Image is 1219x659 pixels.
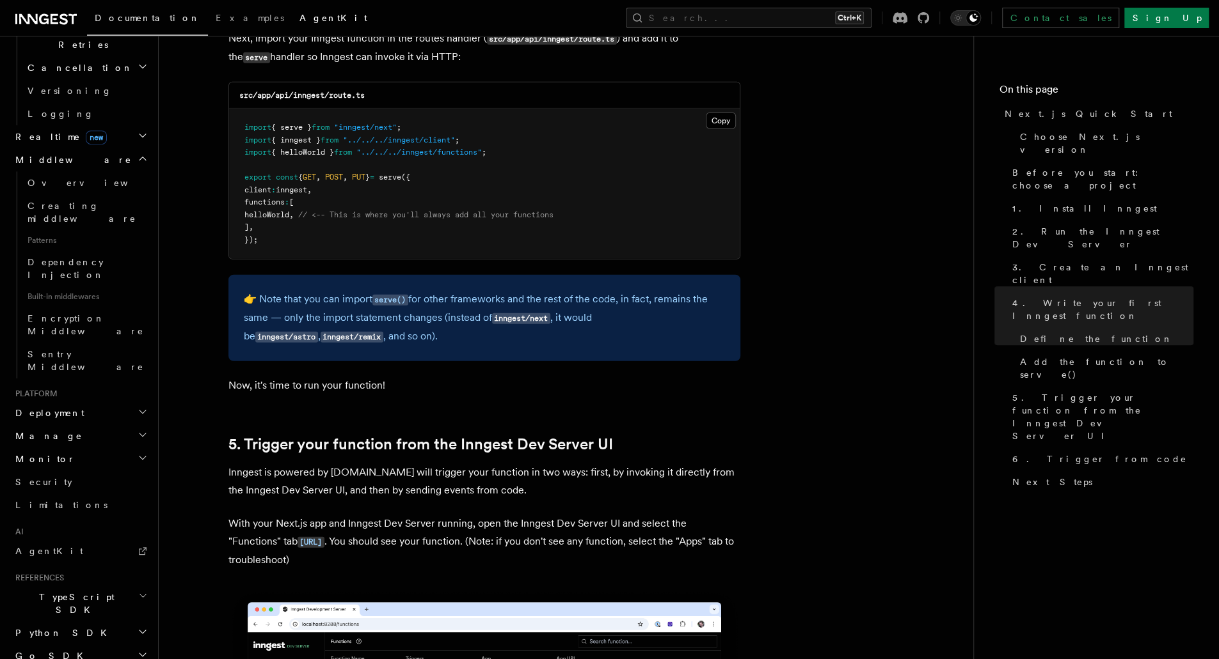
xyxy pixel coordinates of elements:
[15,500,108,510] span: Limitations
[1007,447,1193,470] a: 6. Trigger from code
[22,20,150,56] button: Errors & Retries
[244,198,285,206] span: functions
[22,61,133,74] span: Cancellation
[1012,453,1187,465] span: 6. Trigger from code
[10,125,150,148] button: Realtimenew
[228,435,613,453] a: 5. Trigger your function from the Inngest Dev Server UI
[298,210,554,219] span: // <-- This is where you'll always add all your functions
[22,343,150,378] a: Sentry Middleware
[626,8,872,28] button: Search...Ctrl+K
[285,198,289,206] span: :
[492,313,550,324] code: inngest/next
[334,148,352,157] span: from
[706,112,736,129] button: Copy
[1015,350,1193,386] a: Add the function to serve()
[10,130,107,143] span: Realtime
[228,515,740,569] p: With your Next.js app and Inngest Dev Server running, open the Inngest Dev Server UI and select t...
[28,86,112,96] span: Versioning
[10,171,150,378] div: Middleware
[482,148,486,157] span: ;
[950,10,981,26] button: Toggle dark mode
[10,453,76,465] span: Monitor
[1020,332,1173,345] span: Define the function
[356,148,482,157] span: "../../../inngest/functions"
[15,477,72,487] span: Security
[244,210,289,219] span: helloWorld
[87,4,208,36] a: Documentation
[1012,391,1193,442] span: 5. Trigger your function from the Inngest Dev Server UI
[455,136,459,144] span: ;
[379,173,401,182] span: serve
[1007,161,1193,197] a: Before you start: choose a project
[244,148,271,157] span: import
[22,251,150,286] a: Dependency Injection
[325,173,343,182] span: POST
[10,493,150,516] a: Limitations
[1124,8,1209,28] a: Sign Up
[10,626,115,639] span: Python SDK
[10,389,58,399] span: Platform
[1012,261,1193,286] span: 3. Create an Inngest client
[370,173,374,182] span: =
[10,527,24,537] span: AI
[244,235,258,244] span: });
[271,185,276,194] span: :
[243,52,270,63] code: serve
[292,4,375,35] a: AgentKit
[298,173,303,182] span: {
[1007,197,1193,220] a: 1. Install Inngest
[1020,355,1193,381] span: Add the function to serve()
[28,313,144,336] span: Encryption Middleware
[1005,107,1172,120] span: Next.js Quick Start
[10,430,83,442] span: Manage
[303,173,316,182] span: GET
[22,194,150,230] a: Creating middleware
[10,539,150,562] a: AgentKit
[244,222,249,231] span: ]
[343,173,347,182] span: ,
[321,136,339,144] span: from
[401,173,410,182] span: ({
[1007,470,1193,493] a: Next Steps
[352,173,365,182] span: PUT
[28,257,104,280] span: Dependency Injection
[22,230,150,251] span: Patterns
[22,307,150,343] a: Encryption Middleware
[22,26,139,51] span: Errors & Retries
[1012,202,1157,215] span: 1. Install Inngest
[10,424,150,447] button: Manage
[239,91,365,100] code: src/app/api/inngest/route.ts
[289,198,294,206] span: [
[249,222,253,231] span: ,
[271,136,321,144] span: { inngest }
[298,535,324,547] a: [URL]
[1012,476,1092,488] span: Next Steps
[255,332,318,343] code: inngest/astro
[10,470,150,493] a: Security
[487,34,617,45] code: src/app/api/inngest/route.ts
[276,173,298,182] span: const
[298,537,324,548] code: [URL]
[22,286,150,307] span: Built-in middlewares
[22,171,150,194] a: Overview
[1002,8,1119,28] a: Contact sales
[15,546,83,556] span: AgentKit
[372,293,408,305] a: serve()
[10,621,150,644] button: Python SDK
[1015,125,1193,161] a: Choose Next.js version
[271,123,312,132] span: { serve }
[365,173,370,182] span: }
[1007,386,1193,447] a: 5. Trigger your function from the Inngest Dev Server UI
[208,4,292,35] a: Examples
[228,463,740,499] p: Inngest is powered by [DOMAIN_NAME] will trigger your function in two ways: first, by invoking it...
[10,591,138,616] span: TypeScript SDK
[22,79,150,102] a: Versioning
[835,12,864,24] kbd: Ctrl+K
[244,173,271,182] span: export
[1007,256,1193,291] a: 3. Create an Inngest client
[10,585,150,621] button: TypeScript SDK
[1020,130,1193,156] span: Choose Next.js version
[28,201,136,224] span: Creating middleware
[28,178,159,188] span: Overview
[1000,82,1193,102] h4: On this page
